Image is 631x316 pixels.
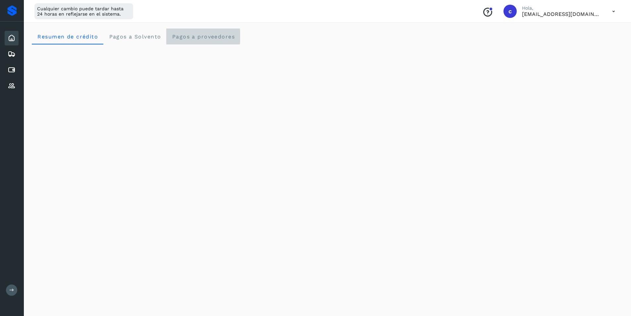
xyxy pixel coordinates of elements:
[5,31,19,45] div: Inicio
[172,33,235,40] span: Pagos a proveedores
[5,79,19,93] div: Proveedores
[34,3,133,19] div: Cualquier cambio puede tardar hasta 24 horas en reflejarse en el sistema.
[5,63,19,77] div: Cuentas por pagar
[522,11,602,17] p: contabilidad5@easo.com
[37,33,98,40] span: Resumen de crédito
[5,47,19,61] div: Embarques
[109,33,161,40] span: Pagos a Solvento
[522,5,602,11] p: Hola,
